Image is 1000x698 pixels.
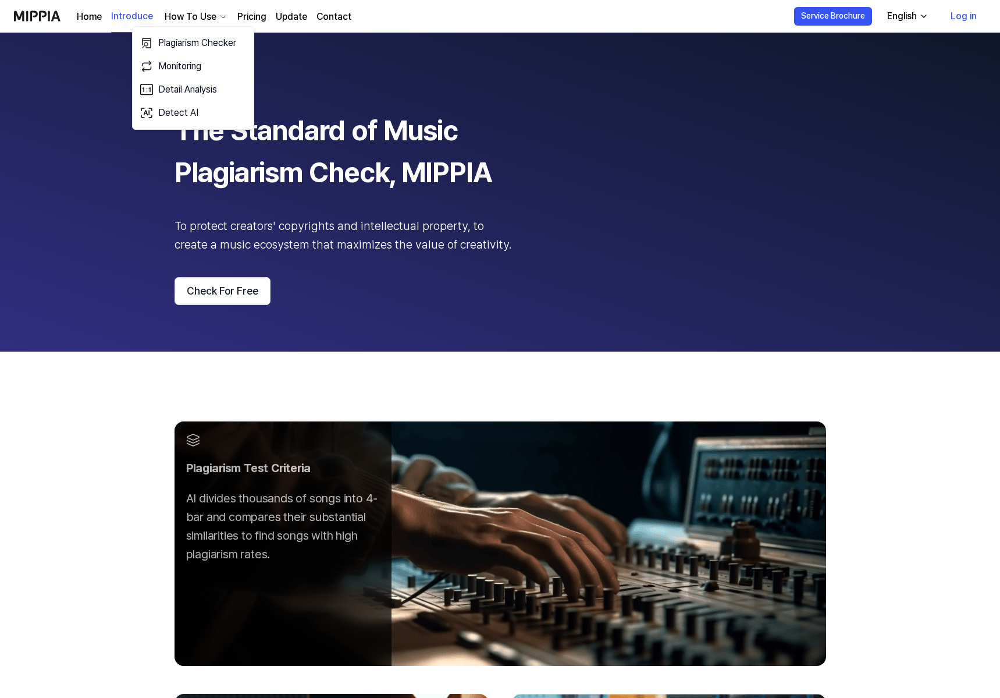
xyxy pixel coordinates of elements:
[175,277,271,305] button: Check For Free
[137,101,249,125] a: Detect AI
[885,9,919,23] div: English
[175,79,826,98] div: introduce
[175,277,826,305] a: Check For Free
[77,10,102,24] a: Home
[137,78,249,101] a: Detail Analysis
[878,5,935,28] button: English
[186,489,380,564] div: AI divides thousands of songs into 4-bar and compares their substantial similarities to find song...
[175,109,512,193] div: The Standard of Music Plagiarism Check, MIPPIA
[186,459,380,477] div: Plagiarism Test Criteria
[162,10,228,24] button: How To Use
[316,10,351,24] a: Contact
[175,217,512,254] div: To protect creators' copyrights and intellectual property, to create a music ecosystem that maxim...
[276,10,307,24] a: Update
[137,31,249,55] a: Plagiarism Checker
[137,55,249,78] a: Monitoring
[175,421,826,666] img: firstImage
[111,1,153,33] a: Introduce
[794,7,872,26] button: Service Brochure
[162,10,219,24] div: How To Use
[237,10,266,24] a: Pricing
